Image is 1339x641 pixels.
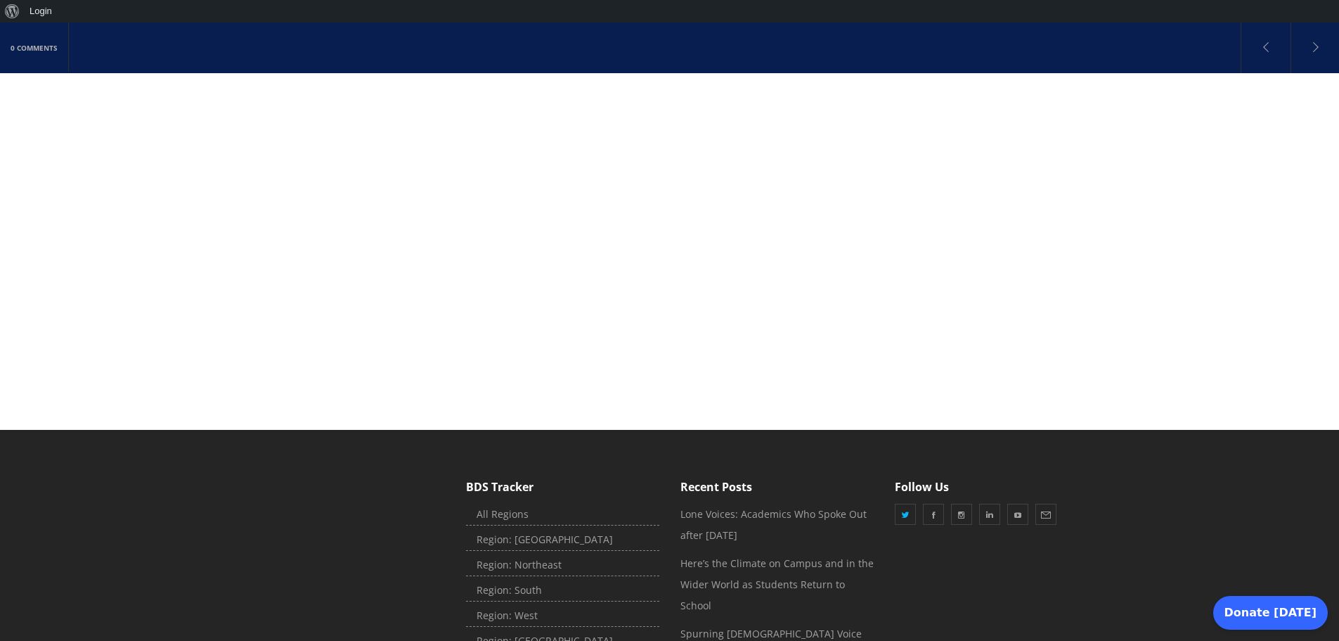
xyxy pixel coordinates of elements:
[466,479,659,495] h5: BDS Tracker
[466,605,659,627] a: Region: West
[680,507,867,542] a: (opens in a new tab)
[466,580,659,602] a: Region: South
[680,557,874,612] a: Here’s the Climate on Campus and in the Wider World as Students Return to School
[466,529,659,551] a: Region: [GEOGRAPHIC_DATA]
[466,504,659,526] a: All Regions
[680,479,874,495] h5: Recent Posts
[895,479,1088,495] h5: Follow Us
[252,106,809,430] iframe: Disqus
[466,554,659,576] a: Region: Northeast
